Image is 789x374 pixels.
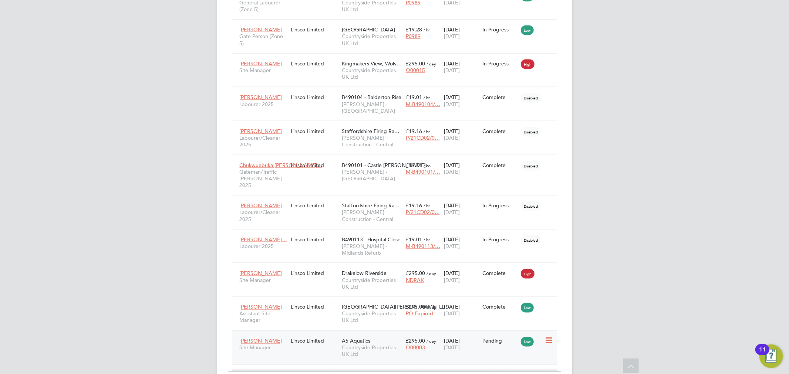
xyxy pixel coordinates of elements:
span: M-B490101/… [406,169,440,175]
span: Site Manager [240,67,287,74]
span: [PERSON_NAME] [240,202,282,209]
span: Disabled [521,93,541,103]
span: P0989 [406,33,421,40]
div: Linsco Limited [289,158,340,172]
span: Q00003 [406,344,425,351]
span: Countryside Properties UK Ltd [342,344,402,358]
span: £295.00 [406,270,425,276]
span: Countryside Properties UK Ltd [342,33,402,46]
a: [PERSON_NAME]Assistant Site ManagerLinsco Limited[GEOGRAPHIC_DATA][PERSON_NAME] LLPCountryside Pr... [238,300,557,306]
span: [GEOGRAPHIC_DATA][PERSON_NAME] LLP [342,304,447,310]
span: [PERSON_NAME] [240,26,282,33]
span: [PERSON_NAME] - Midlands Refurb [342,243,402,256]
span: [DATE] [444,277,460,283]
span: Site Manager [240,277,287,283]
span: Disabled [521,161,541,171]
span: B490101 - Castle [PERSON_NAME]… [342,162,431,169]
div: Linsco Limited [289,90,340,104]
span: [PERSON_NAME] [240,94,282,101]
span: £19.16 [406,202,422,209]
span: Countryside Properties UK Ltd [342,277,402,290]
span: High [521,59,535,69]
span: [PERSON_NAME] [240,270,282,276]
span: Staffordshire Firing Ra… [342,202,399,209]
div: [DATE] [442,334,481,355]
span: Disabled [521,127,541,137]
span: Low [521,303,534,313]
span: / hr [424,163,430,168]
span: [PERSON_NAME] [240,60,282,67]
span: £19.01 [406,236,422,243]
a: [PERSON_NAME]Labourer/Cleaner 2025Linsco LimitedStaffordshire Firing Ra…[PERSON_NAME] Constructio... [238,198,557,204]
div: Complete [482,304,517,310]
div: [DATE] [442,124,481,145]
span: £19.74 [406,162,422,169]
div: Linsco Limited [289,57,340,71]
span: / day [426,339,436,344]
span: Labourer 2025 [240,243,287,249]
div: In Progress [482,236,517,243]
span: [DATE] [444,209,460,215]
span: [DATE] [444,243,460,249]
div: [DATE] [442,198,481,219]
span: / day [426,61,436,67]
span: [DATE] [444,135,460,141]
span: Staffordshire Firing Ra… [342,128,399,135]
span: £295.00 [406,338,425,344]
div: Complete [482,162,517,169]
span: / day [426,271,436,276]
span: [DATE] [444,310,460,317]
span: £295.00 [406,60,425,67]
span: B490104 - Balderton Rise [342,94,401,101]
span: Countryside Properties UK Ltd [342,310,402,324]
div: Complete [482,128,517,135]
span: / hr [424,129,430,134]
span: P/21CD02/0… [406,209,440,215]
span: / hr [424,203,430,208]
span: B490113 - Hospital Close [342,236,401,243]
div: In Progress [482,202,517,209]
div: In Progress [482,60,517,67]
button: Open Resource Center, 11 new notifications [759,344,783,368]
span: / day [426,305,436,310]
div: Linsco Limited [289,198,340,212]
span: £19.16 [406,128,422,135]
span: Disabled [521,201,541,211]
div: Linsco Limited [289,266,340,280]
span: [DATE] [444,169,460,175]
span: [DATE] [444,344,460,351]
div: [DATE] [442,57,481,77]
span: [PERSON_NAME] [240,304,282,310]
div: Complete [482,270,517,276]
span: NDRAK [406,277,424,283]
a: [PERSON_NAME]Labourer/Cleaner 2025Linsco LimitedStaffordshire Firing Ra…[PERSON_NAME] Constructio... [238,124,557,130]
span: Gateman/Traffic [PERSON_NAME] 2025 [240,169,287,189]
span: [PERSON_NAME] [240,338,282,344]
span: [PERSON_NAME] Construction - Central [342,209,402,222]
span: / hr [424,27,430,33]
a: [PERSON_NAME]Labourer 2025Linsco LimitedB490104 - Balderton Rise[PERSON_NAME] - [GEOGRAPHIC_DATA]... [238,90,557,96]
div: Pending [482,338,517,344]
span: A5 Aquatics [342,338,370,344]
div: [DATE] [442,158,481,179]
span: Labourer/Cleaner 2025 [240,209,287,222]
div: Linsco Limited [289,334,340,348]
span: P/21CD02/0… [406,135,440,141]
span: [DATE] [444,67,460,74]
span: [PERSON_NAME] - [GEOGRAPHIC_DATA] [342,101,402,114]
div: [DATE] [442,300,481,321]
span: Disabled [521,235,541,245]
span: / hr [424,237,430,242]
span: Site Manager [240,344,287,351]
div: 11 [759,350,766,359]
div: Linsco Limited [289,300,340,314]
span: Labourer 2025 [240,101,287,108]
span: £19.28 [406,26,422,33]
span: [PERSON_NAME] Construction - Central [342,135,402,148]
span: Low [521,25,534,35]
a: [PERSON_NAME]Site ManagerLinsco LimitedKingmakers View, Wolv…Countryside Properties UK Ltd£295.00... [238,56,557,62]
a: [PERSON_NAME]Site ManagerLinsco LimitedDrakelow RiversideCountryside Properties UK Ltd£295.00 / d... [238,266,557,272]
span: Countryside Properties UK Ltd [342,67,402,80]
div: [DATE] [442,23,481,43]
span: Assistant Site Manager [240,310,287,324]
